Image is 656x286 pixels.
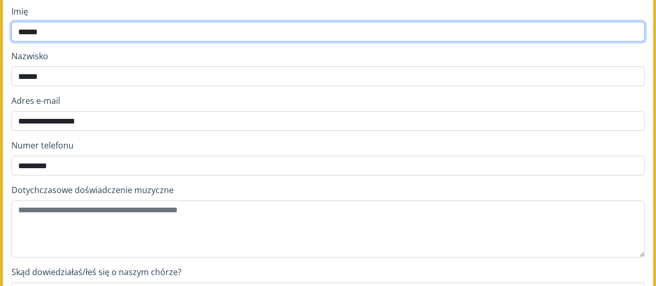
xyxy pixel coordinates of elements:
[11,50,645,62] label: Nazwisko
[11,266,645,278] label: Skąd dowiedziałaś/łeś się o naszym chórze?
[11,139,645,152] label: Numer telefonu
[11,184,645,196] label: Dotychczasowe doświadczenie muzyczne
[11,94,645,107] label: Adres e-mail
[11,5,645,18] label: Imię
